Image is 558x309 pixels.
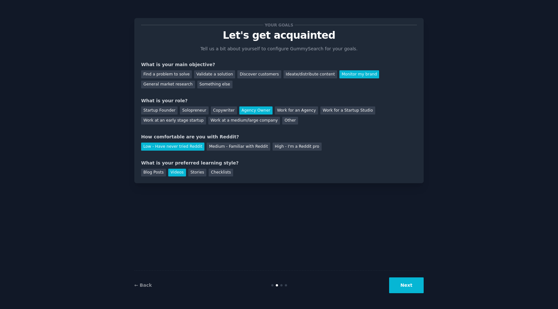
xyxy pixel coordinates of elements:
[273,143,322,151] div: High - I'm a Reddit pro
[263,22,294,28] span: Your goals
[168,169,186,177] div: Videos
[275,106,318,115] div: Work for an Agency
[141,169,166,177] div: Blog Posts
[197,81,232,89] div: Something else
[141,81,195,89] div: General market research
[194,70,235,78] div: Validate a solution
[141,106,178,115] div: Startup Founder
[134,283,152,288] a: ← Back
[237,70,281,78] div: Discover customers
[141,160,417,166] div: What is your preferred learning style?
[141,97,417,104] div: What is your role?
[239,106,273,115] div: Agency Owner
[141,61,417,68] div: What is your main objective?
[282,117,298,125] div: Other
[208,117,280,125] div: Work at a medium/large company
[389,277,424,293] button: Next
[209,169,233,177] div: Checklists
[339,70,379,78] div: Monitor my brand
[141,134,417,140] div: How comfortable are you with Reddit?
[141,143,204,151] div: Low - Have never tried Reddit
[198,45,360,52] p: Tell us a bit about yourself to configure GummySearch for your goals.
[180,106,208,115] div: Solopreneur
[211,106,237,115] div: Copywriter
[284,70,337,78] div: Ideate/distribute content
[188,169,206,177] div: Stories
[320,106,375,115] div: Work for a Startup Studio
[141,30,417,41] p: Let's get acquainted
[141,70,192,78] div: Find a problem to solve
[141,117,206,125] div: Work at an early stage startup
[207,143,270,151] div: Medium - Familiar with Reddit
